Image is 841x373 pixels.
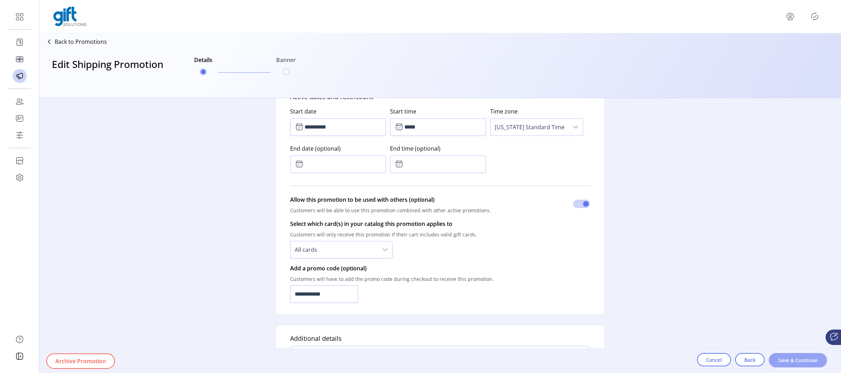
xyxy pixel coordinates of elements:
span: Archive Promotion [55,357,106,365]
label: End time (optional) [390,141,486,156]
p: Customers will only receive this promotion if their cart includes valid gift cards. [290,228,477,241]
p: Customers will have to add the promo code during checkout to receive this promotion. [290,272,494,285]
label: Start date [290,104,386,118]
button: Archive Promotion [46,353,115,369]
span: All cards [290,241,378,258]
label: Time zone [490,104,590,118]
p: Customers will be able to use this promotion combined with other active promotions. [290,204,491,217]
span: Alaska Standard Time [491,119,569,136]
span: Cancel [706,356,722,364]
label: Start time [390,104,486,118]
h3: Edit Shipping Promotion [52,57,163,85]
p: Back to Promotions [55,37,107,46]
span: Save & Continue [778,357,818,364]
button: Publisher Panel [809,11,820,22]
p: Add a promo code (optional) [290,264,494,272]
div: dropdown trigger [569,119,583,136]
p: Allow this promotion to be used with others (optional) [290,195,491,204]
img: logo [53,7,87,26]
button: Save & Continue [769,353,827,367]
button: Back [735,353,765,366]
h5: Additional details [290,334,342,343]
button: Cancel [697,353,731,366]
label: End date (optional) [290,141,386,156]
div: dropdown trigger [378,241,392,258]
button: menu [785,11,796,22]
p: Select which card(s) in your catalog this promotion applies to [290,220,477,228]
span: Back [744,356,755,364]
h6: Details [194,56,212,68]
